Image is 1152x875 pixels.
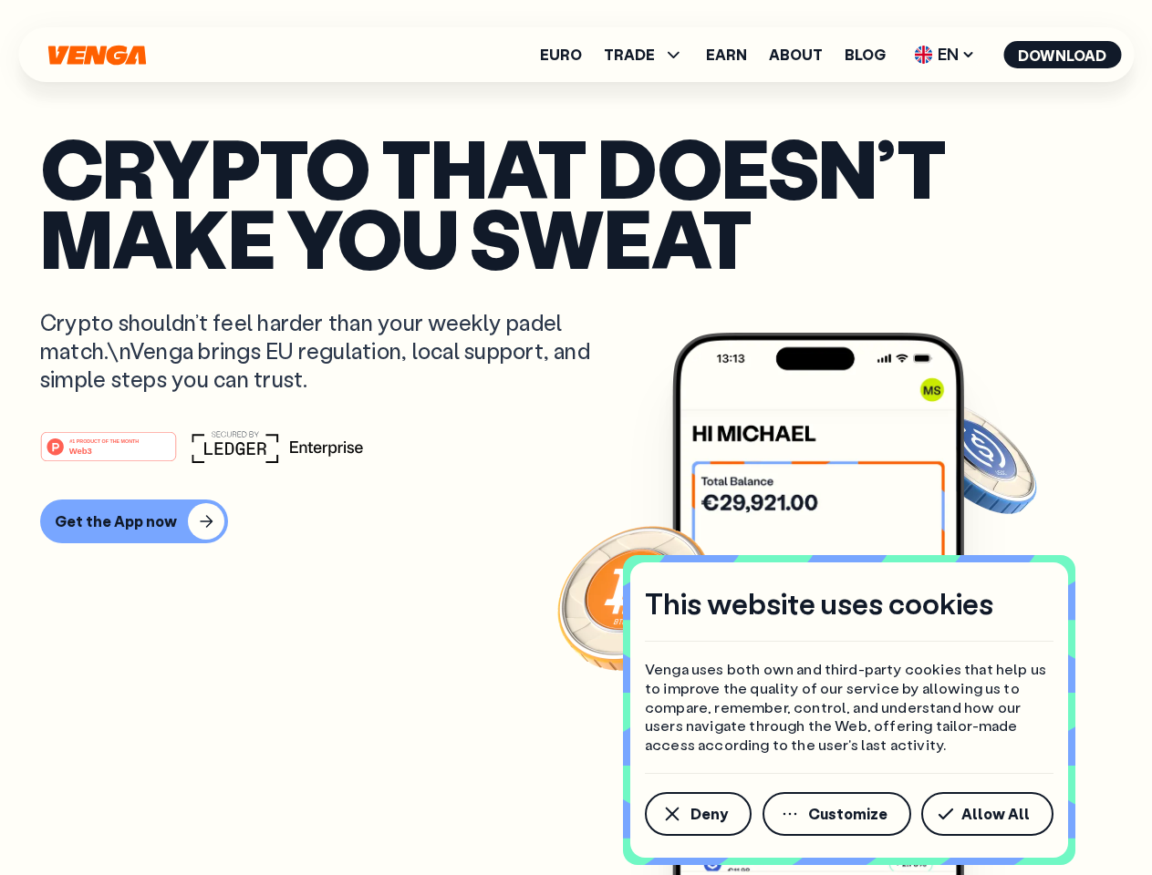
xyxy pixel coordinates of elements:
a: About [769,47,823,62]
a: Earn [706,47,747,62]
svg: Home [46,45,148,66]
button: Get the App now [40,499,228,543]
a: Euro [540,47,582,62]
div: Get the App now [55,512,177,530]
tspan: Web3 [69,445,92,455]
tspan: #1 PRODUCT OF THE MONTH [69,437,139,443]
button: Download [1003,41,1121,68]
span: TRADE [604,44,684,66]
a: #1 PRODUCT OF THE MONTHWeb3 [40,442,177,466]
span: Allow All [961,807,1030,821]
span: TRADE [604,47,655,62]
button: Deny [645,792,752,836]
button: Allow All [921,792,1053,836]
p: Crypto that doesn’t make you sweat [40,132,1112,272]
span: Customize [808,807,887,821]
h4: This website uses cookies [645,584,993,623]
p: Crypto shouldn’t feel harder than your weekly padel match.\nVenga brings EU regulation, local sup... [40,308,617,394]
img: flag-uk [914,46,932,64]
a: Blog [845,47,886,62]
p: Venga uses both own and third-party cookies that help us to improve the quality of our service by... [645,660,1053,755]
button: Customize [763,792,911,836]
img: Bitcoin [554,515,718,679]
span: Deny [690,807,728,821]
span: EN [908,40,981,69]
img: USDC coin [909,392,1041,523]
a: Get the App now [40,499,1112,543]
